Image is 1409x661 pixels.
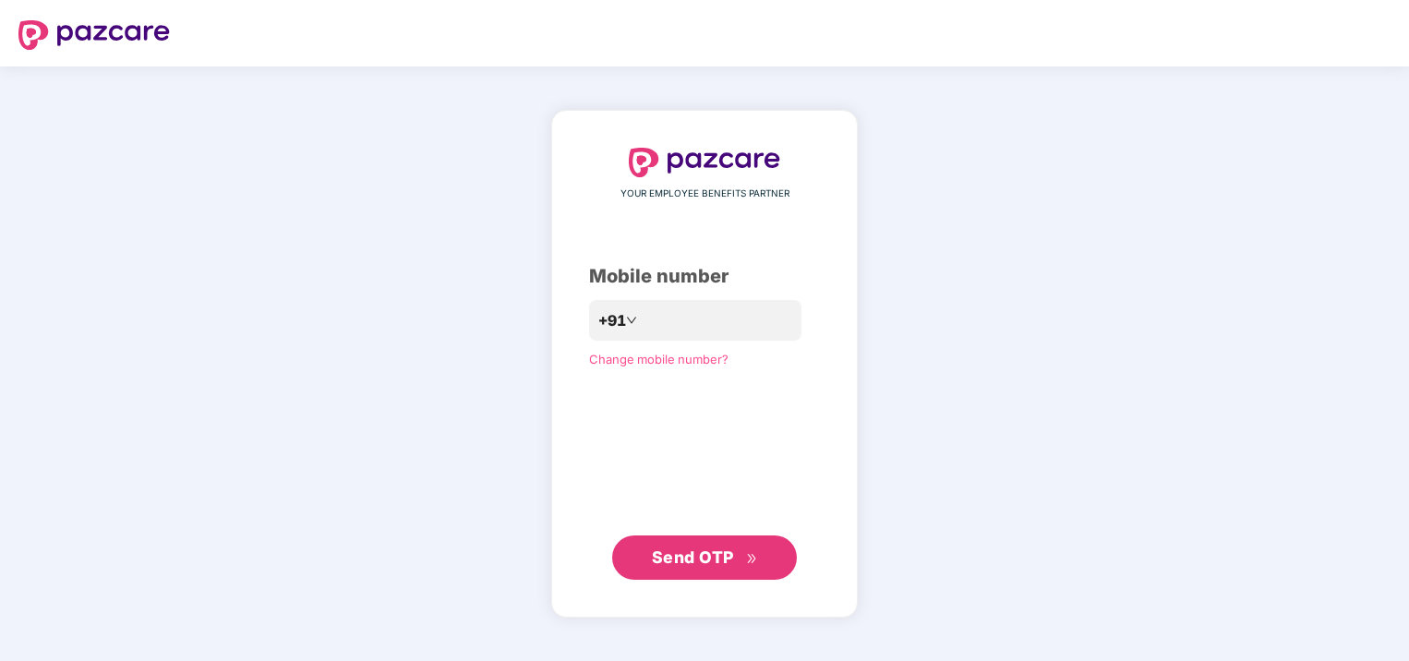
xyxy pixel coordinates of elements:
[589,262,820,291] div: Mobile number
[589,352,729,367] a: Change mobile number?
[746,553,758,565] span: double-right
[612,535,797,580] button: Send OTPdouble-right
[620,186,789,201] span: YOUR EMPLOYEE BENEFITS PARTNER
[598,309,626,332] span: +91
[652,547,734,567] span: Send OTP
[629,148,780,177] img: logo
[626,315,637,326] span: down
[18,20,170,50] img: logo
